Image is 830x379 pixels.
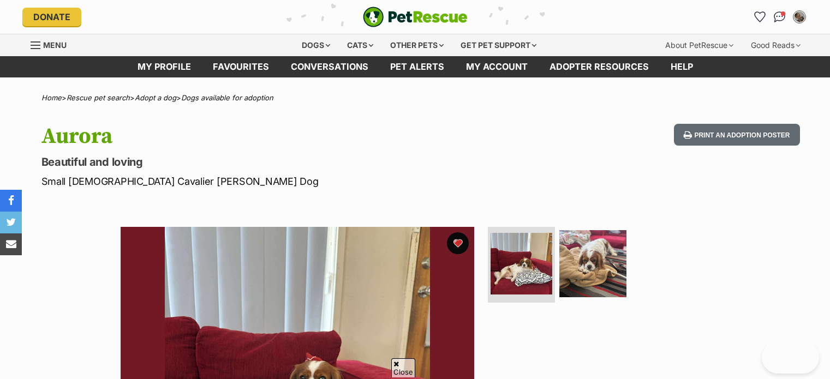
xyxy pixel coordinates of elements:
[383,34,451,56] div: Other pets
[67,93,130,102] a: Rescue pet search
[539,56,660,77] a: Adopter resources
[447,232,469,254] button: favourite
[751,8,769,26] a: Favourites
[391,358,415,377] span: Close
[771,8,789,26] a: Conversations
[43,40,67,50] span: Menu
[743,34,808,56] div: Good Reads
[774,11,785,22] img: chat-41dd97257d64d25036548639549fe6c8038ab92f7586957e7f3b1b290dea8141.svg
[791,8,808,26] button: My account
[660,56,704,77] a: Help
[491,233,552,294] img: Photo of Aurora
[31,34,74,54] a: Menu
[41,124,503,149] h1: Aurora
[455,56,539,77] a: My account
[339,34,381,56] div: Cats
[559,230,626,297] img: Photo of Aurora
[379,56,455,77] a: Pet alerts
[762,341,819,374] iframe: Help Scout Beacon - Open
[674,124,799,146] button: Print an adoption poster
[41,154,503,170] p: Beautiful and loving
[658,34,741,56] div: About PetRescue
[453,34,544,56] div: Get pet support
[22,8,81,26] a: Donate
[202,56,280,77] a: Favourites
[794,11,805,22] img: Narelle Brown profile pic
[14,94,816,102] div: > > >
[751,8,808,26] ul: Account quick links
[363,7,468,27] a: PetRescue
[127,56,202,77] a: My profile
[41,93,62,102] a: Home
[41,174,503,189] p: Small [DEMOGRAPHIC_DATA] Cavalier [PERSON_NAME] Dog
[135,93,176,102] a: Adopt a dog
[280,56,379,77] a: conversations
[181,93,273,102] a: Dogs available for adoption
[363,7,468,27] img: logo-e224e6f780fb5917bec1dbf3a21bbac754714ae5b6737aabdf751b685950b380.svg
[294,34,338,56] div: Dogs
